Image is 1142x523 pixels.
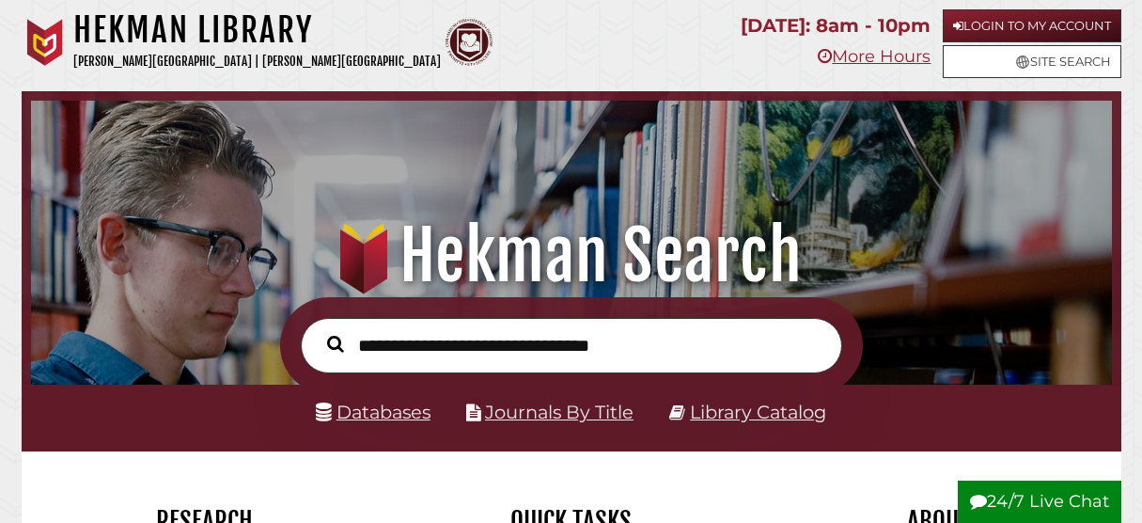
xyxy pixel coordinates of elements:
[318,331,353,357] button: Search
[327,335,344,353] i: Search
[690,401,826,423] a: Library Catalog
[485,401,634,423] a: Journals By Title
[73,9,441,51] h1: Hekman Library
[446,19,493,66] img: Calvin Theological Seminary
[943,45,1121,78] a: Site Search
[22,19,69,66] img: Calvin University
[741,9,931,42] p: [DATE]: 8am - 10pm
[943,9,1121,42] a: Login to My Account
[48,214,1095,297] h1: Hekman Search
[73,51,441,72] p: [PERSON_NAME][GEOGRAPHIC_DATA] | [PERSON_NAME][GEOGRAPHIC_DATA]
[316,401,430,423] a: Databases
[818,46,931,67] a: More Hours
